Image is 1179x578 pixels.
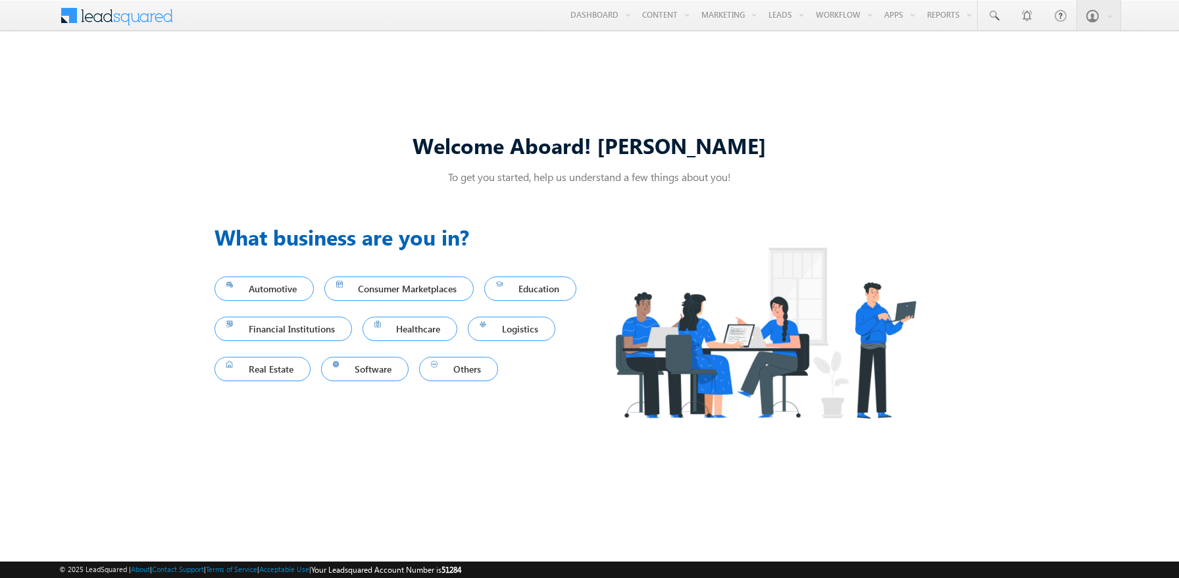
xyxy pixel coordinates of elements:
[214,170,965,184] p: To get you started, help us understand a few things about you!
[131,565,150,573] a: About
[214,131,965,159] div: Welcome Aboard! [PERSON_NAME]
[496,280,564,298] span: Education
[226,280,302,298] span: Automotive
[311,565,461,575] span: Your Leadsquared Account Number is
[214,221,589,253] h3: What business are you in?
[226,320,340,338] span: Financial Institutions
[206,565,257,573] a: Terms of Service
[480,320,543,338] span: Logistics
[374,320,446,338] span: Healthcare
[152,565,204,573] a: Contact Support
[226,360,299,378] span: Real Estate
[431,360,486,378] span: Others
[259,565,309,573] a: Acceptable Use
[589,221,941,444] img: Industry.png
[59,564,461,576] span: © 2025 LeadSquared | | | | |
[441,565,461,575] span: 51284
[336,280,463,298] span: Consumer Marketplaces
[333,360,397,378] span: Software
